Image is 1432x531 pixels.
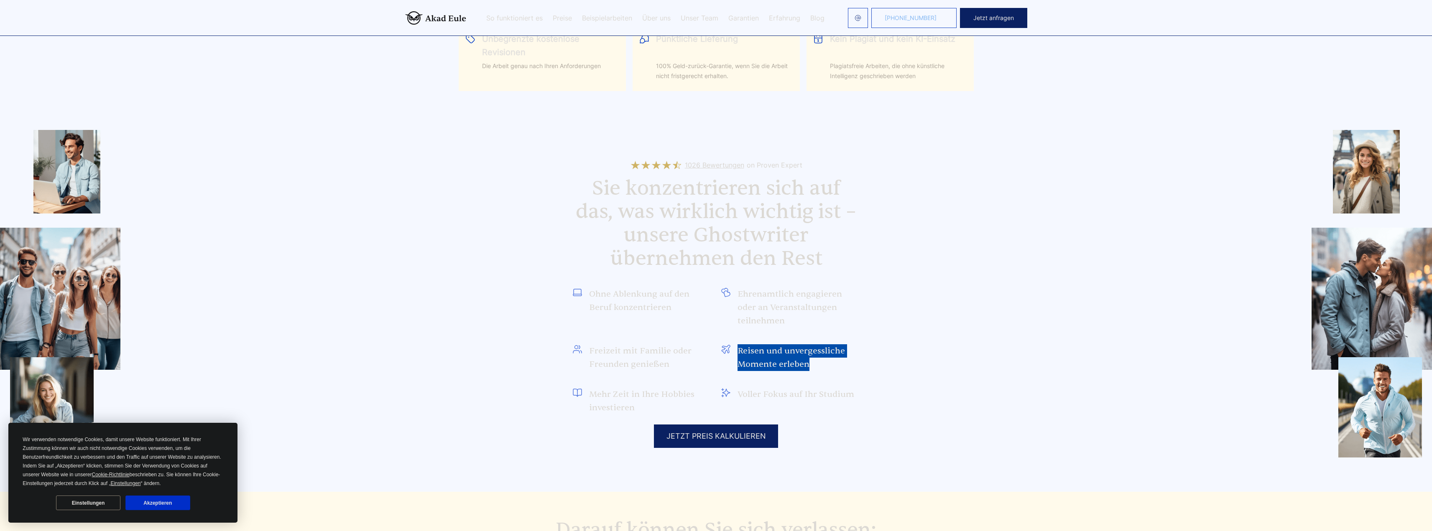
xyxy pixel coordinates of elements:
div: Cookie Consent Prompt [8,423,237,523]
div: Die Arbeit genau nach Ihren Anforderungen [482,61,619,81]
span: Mehr Zeit in Ihre Hobbies investieren [589,388,711,414]
span: Freizeit mit Familie oder Freunden genießen [589,344,711,371]
button: Akzeptieren [125,495,190,510]
a: Blog [810,15,824,21]
div: 100% Geld-zurück-Garantie, wenn Sie die Arbeit nicht fristgerecht erhalten. [656,61,793,81]
span: Einstellungen [110,480,140,486]
div: JETZT PREIS KALKULIEREN [654,424,778,448]
span: Reisen und unvergessliche Momente erleben [738,344,860,371]
img: logo [405,11,466,25]
a: [PHONE_NUMBER] [871,8,957,28]
a: Erfahrung [769,15,800,21]
a: Unser Team [681,15,718,21]
a: Garantien [728,15,759,21]
img: Ehrenamtlich engagieren oder an Veranstaltungen teilnehmen [721,287,731,297]
h3: Kein Plagiat und kein KI-Einsatz [830,32,957,59]
img: Freizeit mit Familie oder Freunden genießen [572,344,582,354]
img: img3 [10,357,94,457]
h2: Sie konzentrieren sich auf das, was wirklich wichtig ist – unsere Ghostwriter übernehmen den Rest [572,177,860,270]
button: Einstellungen [56,495,120,510]
img: img6 [1333,130,1400,213]
h3: Unbegrenzte kostenlose Revisionen [482,32,610,59]
a: Über uns [642,15,671,21]
button: Jetzt anfragen [960,8,1027,28]
img: img5 [1338,357,1422,457]
span: Cookie-Richtlinie [92,472,130,478]
h3: Pünktliche Lieferung [656,32,784,59]
img: email [855,15,861,21]
img: Pünktliche Lieferung [639,34,649,44]
img: Voller Fokus auf Ihr Studium [721,388,731,398]
span: Voller Fokus auf Ihr Studium [738,388,854,401]
div: Wir verwenden notwendige Cookies, damit unsere Website funktioniert. Mit Ihrer Zustimmung können ... [23,435,223,488]
span: 1026 Bewertungen [685,158,744,172]
img: img4 [1312,228,1432,370]
img: img2 [33,130,100,213]
a: Preise [553,15,572,21]
a: So funktioniert es [486,15,543,21]
img: Reisen und unvergessliche Momente erleben [721,344,731,354]
img: Mehr Zeit in Ihre Hobbies investieren [572,388,582,398]
span: Ohne Ablenkung auf den Beruf konzentrieren [589,287,711,314]
img: Unbegrenzte kostenlose Revisionen [465,34,475,44]
a: Beispielarbeiten [582,15,632,21]
a: 1026 Bewertungenon Proven Expert [630,158,802,172]
img: Ohne Ablenkung auf den Beruf konzentrieren [572,287,582,297]
div: Plagiatsfreie Arbeiten, die ohne künstliche Intelligenz geschrieben werden [830,61,967,81]
img: Kein Plagiat und kein KI-Einsatz [813,34,823,44]
span: [PHONE_NUMBER] [885,15,937,21]
span: Ehrenamtlich engagieren oder an Veranstaltungen teilnehmen [738,287,860,328]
